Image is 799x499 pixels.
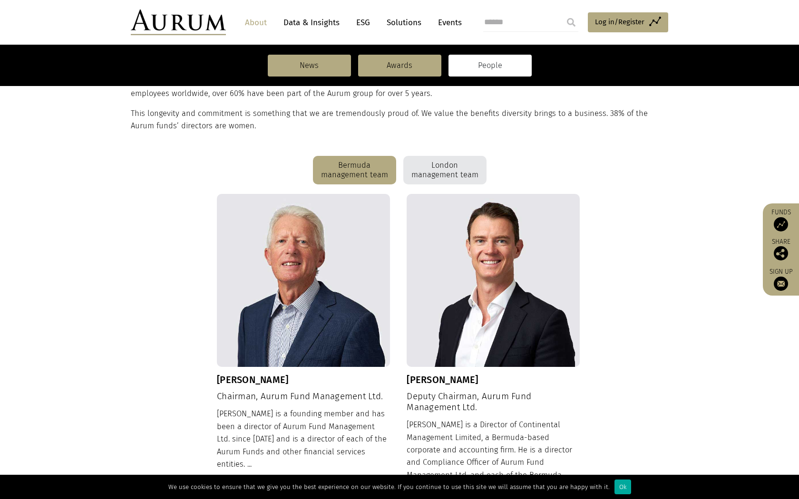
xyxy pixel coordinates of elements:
[774,246,788,260] img: Share this post
[217,408,390,488] div: [PERSON_NAME] is a founding member and has been a director of Aurum Fund Management Ltd. since [D...
[382,14,426,31] a: Solutions
[774,277,788,291] img: Sign up to our newsletter
[131,10,226,35] img: Aurum
[407,391,580,413] h4: Deputy Chairman, Aurum Fund Management Ltd.
[768,239,794,260] div: Share
[768,208,794,231] a: Funds
[774,217,788,231] img: Access Funds
[217,391,390,402] h4: Chairman, Aurum Fund Management Ltd.
[403,156,487,184] div: London management team
[279,14,344,31] a: Data & Insights
[407,374,580,385] h3: [PERSON_NAME]
[351,14,375,31] a: ESG
[217,374,390,385] h3: [PERSON_NAME]
[562,13,581,32] input: Submit
[268,55,351,77] a: News
[768,268,794,291] a: Sign up
[588,12,668,32] a: Log in/Register
[131,75,666,100] p: One of our unique attributes is the longevity of our team. [PERSON_NAME]’s founding members are s...
[614,480,631,494] div: Ok
[240,14,272,31] a: About
[448,55,532,77] a: People
[595,16,644,28] span: Log in/Register
[131,107,666,133] p: This longevity and commitment is something that we are tremendously proud of. We value the benefi...
[433,14,462,31] a: Events
[358,55,441,77] a: Awards
[313,156,396,184] div: Bermuda management team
